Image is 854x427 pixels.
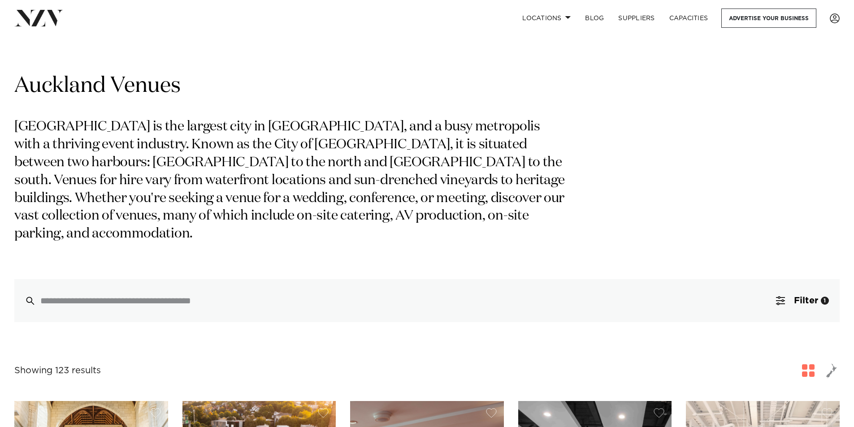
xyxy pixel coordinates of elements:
a: BLOG [578,9,611,28]
span: Filter [794,296,818,305]
a: Capacities [662,9,715,28]
a: SUPPLIERS [611,9,662,28]
a: Locations [515,9,578,28]
div: Showing 123 results [14,364,101,378]
p: [GEOGRAPHIC_DATA] is the largest city in [GEOGRAPHIC_DATA], and a busy metropolis with a thriving... [14,118,568,243]
div: 1 [821,297,829,305]
img: nzv-logo.png [14,10,63,26]
a: Advertise your business [721,9,816,28]
h1: Auckland Venues [14,72,840,100]
button: Filter1 [765,279,840,322]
